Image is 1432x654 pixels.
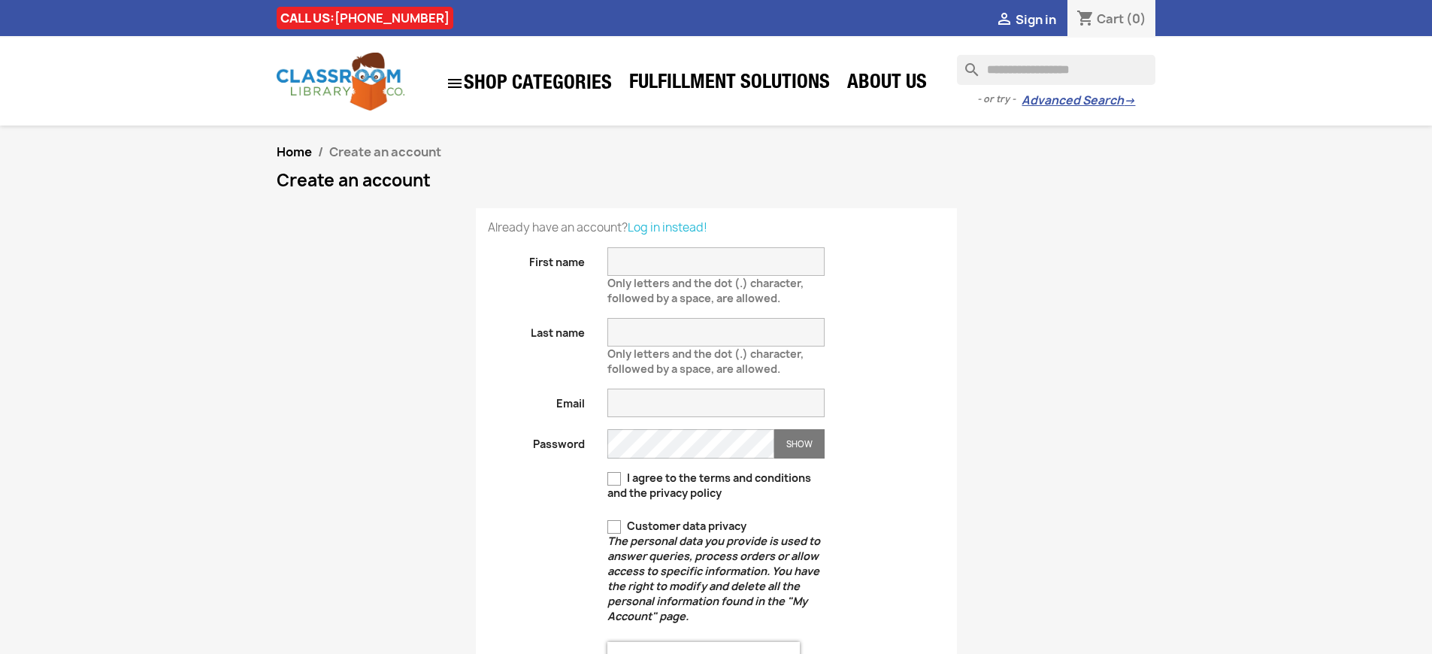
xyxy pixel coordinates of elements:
span: Cart [1097,11,1124,27]
span: Only letters and the dot (.) character, followed by a space, are allowed. [607,341,804,376]
a: [PHONE_NUMBER] [335,10,450,26]
span: (0) [1126,11,1146,27]
i:  [995,11,1013,29]
a: Advanced Search→ [1022,93,1135,108]
label: First name [477,247,597,270]
a:  Sign in [995,11,1056,28]
div: CALL US: [277,7,453,29]
i:  [446,74,464,92]
input: Password input [607,429,774,459]
label: Password [477,429,597,452]
a: Home [277,144,312,160]
i: search [957,55,975,73]
span: Sign in [1016,11,1056,28]
a: Fulfillment Solutions [622,69,837,99]
p: Already have an account? [488,220,945,235]
img: Classroom Library Company [277,53,404,111]
a: Log in instead! [628,220,707,235]
h1: Create an account [277,171,1156,189]
button: Show [774,429,825,459]
input: Search [957,55,1155,85]
span: - or try - [977,92,1022,107]
label: Email [477,389,597,411]
span: → [1124,93,1135,108]
label: Last name [477,318,597,341]
span: Only letters and the dot (.) character, followed by a space, are allowed. [607,270,804,305]
i: shopping_cart [1076,11,1094,29]
label: Customer data privacy [607,519,825,624]
em: The personal data you provide is used to answer queries, process orders or allow access to specif... [607,534,820,623]
label: I agree to the terms and conditions and the privacy policy [607,471,825,501]
a: About Us [840,69,934,99]
a: SHOP CATEGORIES [438,67,619,100]
span: Create an account [329,144,441,160]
